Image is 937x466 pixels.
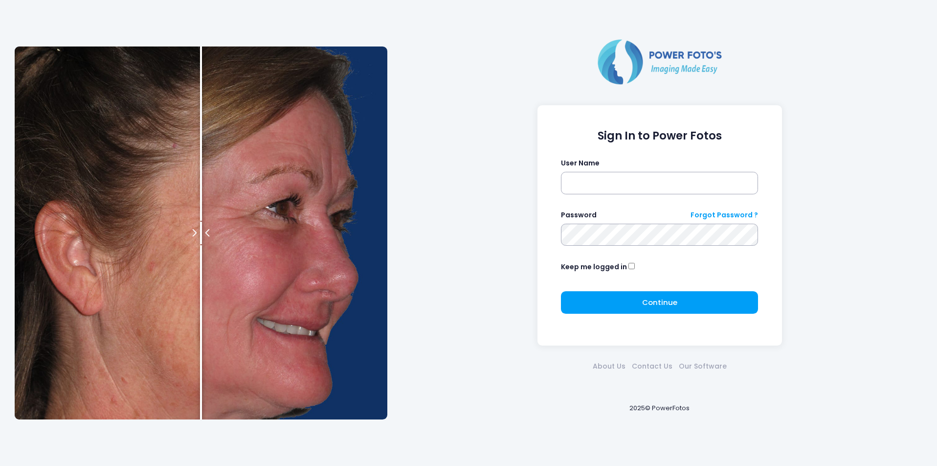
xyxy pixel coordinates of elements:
[594,37,726,86] img: Logo
[691,210,758,220] a: Forgot Password ?
[561,210,597,220] label: Password
[628,361,675,372] a: Contact Us
[589,361,628,372] a: About Us
[642,297,677,307] span: Continue
[561,129,758,142] h1: Sign In to Power Fotos
[397,388,922,429] div: 2025© PowerFotos
[675,361,730,372] a: Our Software
[561,262,627,272] label: Keep me logged in
[561,291,758,314] button: Continue
[561,158,600,168] label: User Name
